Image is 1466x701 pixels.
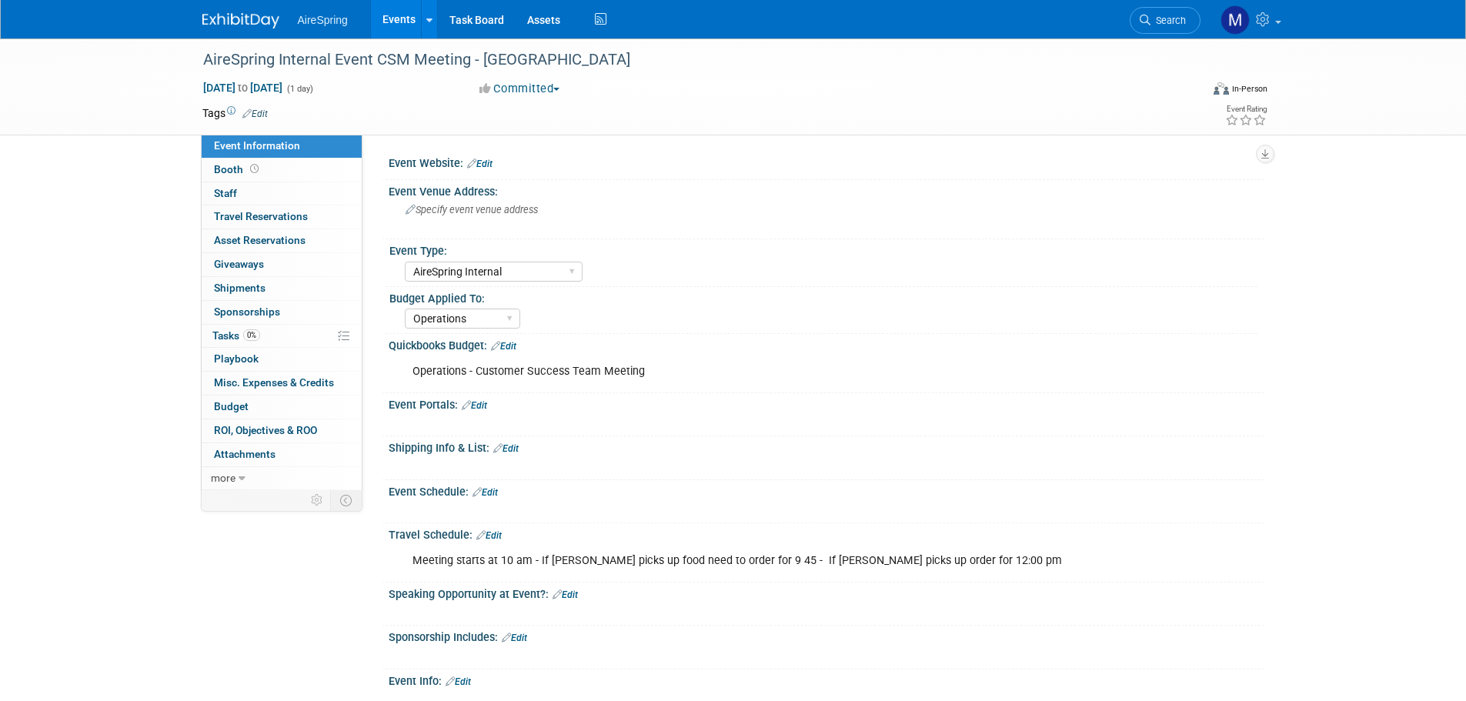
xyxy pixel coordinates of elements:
[202,253,362,276] a: Giveaways
[389,523,1264,543] div: Travel Schedule:
[304,490,331,510] td: Personalize Event Tab Strip
[1221,5,1250,35] img: Mariana Bolanos
[202,81,283,95] span: [DATE] [DATE]
[473,487,498,498] a: Edit
[202,182,362,205] a: Staff
[462,400,487,411] a: Edit
[202,348,362,371] a: Playbook
[214,234,306,246] span: Asset Reservations
[214,210,308,222] span: Travel Reservations
[476,530,502,541] a: Edit
[202,301,362,324] a: Sponsorships
[467,159,493,169] a: Edit
[247,163,262,175] span: Booth not reserved yet
[202,277,362,300] a: Shipments
[202,443,362,466] a: Attachments
[406,204,538,215] span: Specify event venue address
[198,46,1177,74] div: AireSpring Internal Event CSM Meeting - [GEOGRAPHIC_DATA]
[1110,80,1268,103] div: Event Format
[389,287,1257,306] div: Budget Applied To:
[389,582,1264,603] div: Speaking Opportunity at Event?:
[202,205,362,229] a: Travel Reservations
[389,180,1264,199] div: Event Venue Address:
[389,626,1264,646] div: Sponsorship Includes:
[491,341,516,352] a: Edit
[235,82,250,94] span: to
[243,329,260,341] span: 0%
[493,443,519,454] a: Edit
[214,424,317,436] span: ROI, Objectives & ROO
[330,490,362,510] td: Toggle Event Tabs
[214,352,259,365] span: Playbook
[202,135,362,158] a: Event Information
[474,81,566,97] button: Committed
[389,436,1264,456] div: Shipping Info & List:
[214,376,334,389] span: Misc. Expenses & Credits
[502,633,527,643] a: Edit
[202,325,362,348] a: Tasks0%
[389,239,1257,259] div: Event Type:
[402,356,1095,387] div: Operations - Customer Success Team Meeting
[1130,7,1201,34] a: Search
[214,400,249,412] span: Budget
[446,676,471,687] a: Edit
[389,152,1264,172] div: Event Website:
[202,159,362,182] a: Booth
[389,334,1264,354] div: Quickbooks Budget:
[389,480,1264,500] div: Event Schedule:
[212,329,260,342] span: Tasks
[202,467,362,490] a: more
[202,419,362,442] a: ROI, Objectives & ROO
[214,282,265,294] span: Shipments
[389,393,1264,413] div: Event Portals:
[214,187,237,199] span: Staff
[214,258,264,270] span: Giveaways
[202,13,279,28] img: ExhibitDay
[202,105,268,121] td: Tags
[211,472,235,484] span: more
[298,14,348,26] span: AireSpring
[214,448,276,460] span: Attachments
[286,84,313,94] span: (1 day)
[1214,82,1229,95] img: Format-Inperson.png
[1231,83,1267,95] div: In-Person
[242,108,268,119] a: Edit
[553,589,578,600] a: Edit
[214,139,300,152] span: Event Information
[402,546,1095,576] div: Meeting starts at 10 am - If [PERSON_NAME] picks up food need to order for 9 45 - If [PERSON_NAME...
[1225,105,1267,113] div: Event Rating
[389,669,1264,689] div: Event Info:
[202,229,362,252] a: Asset Reservations
[214,305,280,318] span: Sponsorships
[202,372,362,395] a: Misc. Expenses & Credits
[214,163,262,175] span: Booth
[202,396,362,419] a: Budget
[1150,15,1186,26] span: Search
